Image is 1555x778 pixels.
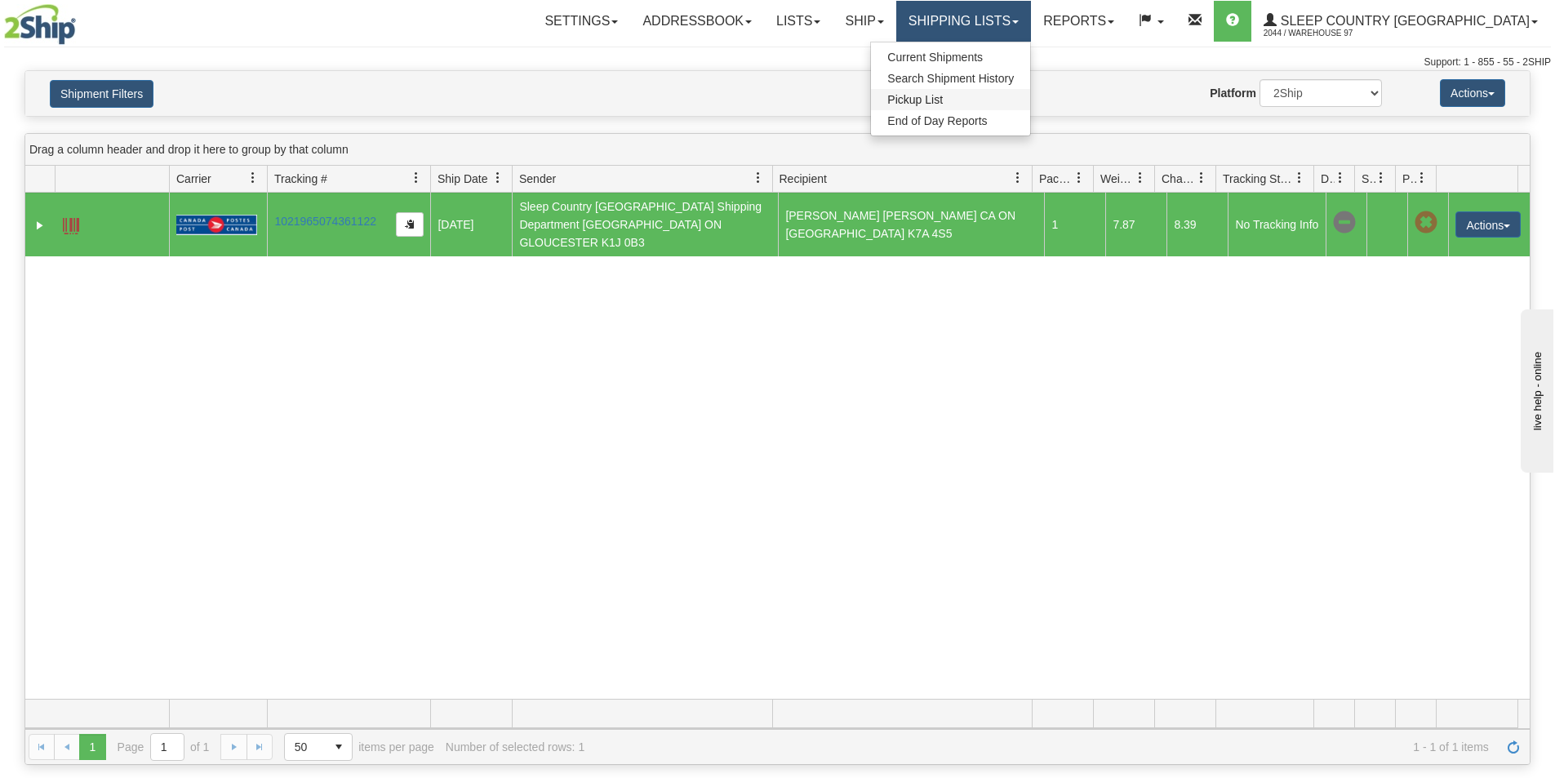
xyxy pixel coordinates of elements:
span: Packages [1039,171,1073,187]
a: Packages filter column settings [1065,164,1093,192]
td: [PERSON_NAME] [PERSON_NAME] CA ON [GEOGRAPHIC_DATA] K7A 4S5 [778,193,1044,256]
span: Recipient [780,171,827,187]
span: items per page [284,733,434,761]
a: Addressbook [630,1,764,42]
iframe: chat widget [1517,305,1553,472]
img: logo2044.jpg [4,4,76,45]
td: 1 [1044,193,1105,256]
label: Platform [1210,85,1256,101]
a: Pickup Status filter column settings [1408,164,1436,192]
a: Search Shipment History [871,68,1030,89]
span: Page sizes drop down [284,733,353,761]
div: live help - online [12,14,151,26]
span: Pickup Not Assigned [1415,211,1437,234]
a: Ship [833,1,895,42]
button: Actions [1440,79,1505,107]
span: Weight [1100,171,1135,187]
span: Tracking # [274,171,327,187]
a: Weight filter column settings [1126,164,1154,192]
span: Shipment Issues [1362,171,1375,187]
span: Sender [519,171,556,187]
a: Recipient filter column settings [1004,164,1032,192]
a: Carrier filter column settings [239,164,267,192]
a: Refresh [1500,734,1526,760]
a: Shipping lists [896,1,1031,42]
a: Lists [764,1,833,42]
span: Delivery Status [1321,171,1335,187]
div: grid grouping header [25,134,1530,166]
button: Actions [1455,211,1521,238]
span: 2044 / Warehouse 97 [1264,25,1386,42]
span: Sleep Country [GEOGRAPHIC_DATA] [1277,14,1530,28]
a: Expand [32,217,48,233]
span: select [326,734,352,760]
span: Pickup Status [1402,171,1416,187]
span: Page of 1 [118,733,210,761]
span: Carrier [176,171,211,187]
span: 1 - 1 of 1 items [596,740,1489,754]
span: Pickup List [887,93,943,106]
a: 1021965074361122 [274,215,376,228]
div: Number of selected rows: 1 [446,740,584,754]
span: No Tracking Info [1333,211,1356,234]
td: 7.87 [1105,193,1166,256]
img: 20 - Canada Post [176,215,256,235]
div: Support: 1 - 855 - 55 - 2SHIP [4,56,1551,69]
a: Tracking Status filter column settings [1286,164,1313,192]
a: Charge filter column settings [1188,164,1215,192]
td: 8.39 [1166,193,1228,256]
a: Sleep Country [GEOGRAPHIC_DATA] 2044 / Warehouse 97 [1251,1,1550,42]
span: Page 1 [79,734,105,760]
a: Delivery Status filter column settings [1326,164,1354,192]
a: Label [63,211,79,237]
button: Copy to clipboard [396,212,424,237]
a: Reports [1031,1,1126,42]
td: Sleep Country [GEOGRAPHIC_DATA] Shipping Department [GEOGRAPHIC_DATA] ON GLOUCESTER K1J 0B3 [512,193,778,256]
a: Tracking # filter column settings [402,164,430,192]
span: Tracking Status [1223,171,1294,187]
span: Current Shipments [887,51,983,64]
a: Shipment Issues filter column settings [1367,164,1395,192]
input: Page 1 [151,734,184,760]
span: Search Shipment History [887,72,1014,85]
span: End of Day Reports [887,114,987,127]
span: Charge [1162,171,1196,187]
a: Pickup List [871,89,1030,110]
a: Settings [532,1,630,42]
a: End of Day Reports [871,110,1030,131]
span: Ship Date [438,171,487,187]
span: 50 [295,739,316,755]
a: Sender filter column settings [744,164,772,192]
button: Shipment Filters [50,80,153,108]
a: Current Shipments [871,47,1030,68]
td: [DATE] [430,193,512,256]
a: Ship Date filter column settings [484,164,512,192]
td: No Tracking Info [1228,193,1326,256]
